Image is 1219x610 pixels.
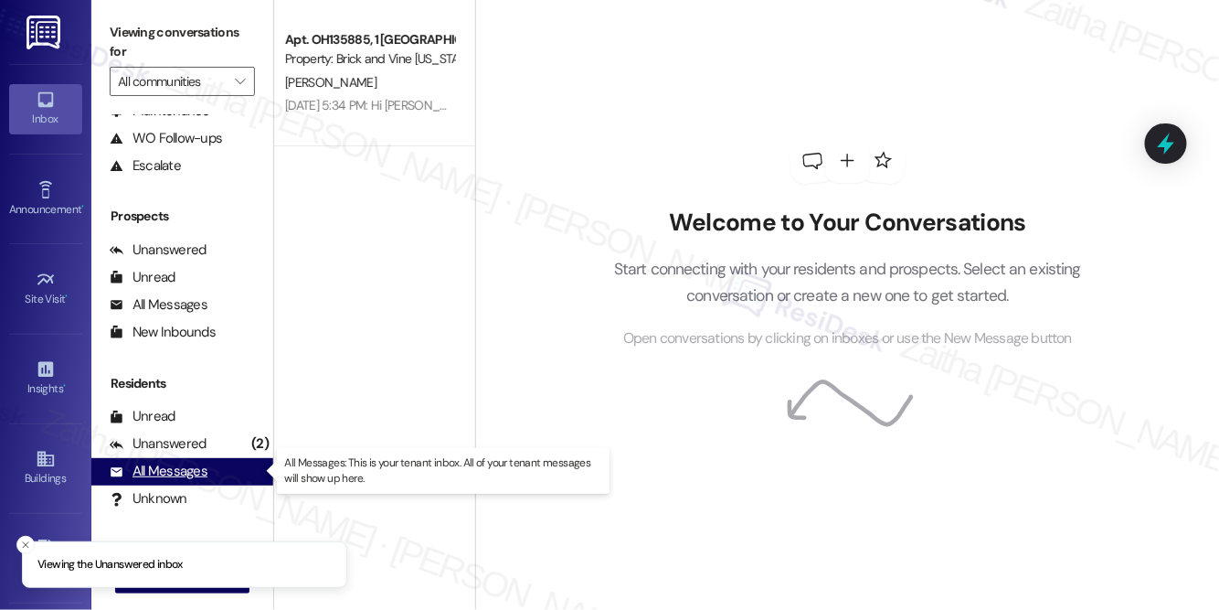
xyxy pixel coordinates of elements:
h2: Welcome to Your Conversations [587,209,1109,238]
div: Apt. OH135885, 1 [GEOGRAPHIC_DATA] [285,30,454,49]
p: All Messages: This is your tenant inbox. All of your tenant messages will show up here. [284,455,602,487]
div: Unanswered [110,241,207,260]
div: Unread [110,268,175,287]
div: All Messages [110,295,207,315]
label: Viewing conversations for [110,18,255,67]
div: Escalate [110,156,181,176]
div: Prospects [91,207,273,226]
a: Inbox [9,84,82,134]
div: Unread [110,407,175,426]
span: • [66,290,69,303]
div: WO Follow-ups [110,129,222,148]
a: Leads [9,534,82,583]
span: Open conversations by clicking on inboxes or use the New Message button [623,327,1072,350]
p: Start connecting with your residents and prospects. Select an existing conversation or create a n... [587,256,1109,308]
button: Close toast [16,536,35,554]
div: Unanswered [110,434,207,454]
span: [PERSON_NAME] [285,74,376,91]
a: Buildings [9,444,82,493]
span: • [63,380,66,392]
a: Insights • [9,354,82,403]
img: ResiDesk Logo [26,16,64,49]
span: • [81,200,84,213]
div: All Messages [110,462,207,481]
div: (2) [247,430,273,458]
div: New Inbounds [110,323,216,342]
i:  [235,74,245,89]
a: Site Visit • [9,264,82,314]
div: Property: Brick and Vine [US_STATE] [285,49,454,69]
div: Unknown [110,489,187,508]
p: Viewing the Unanswered inbox [37,557,183,573]
input: All communities [118,67,226,96]
div: Residents [91,374,273,393]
